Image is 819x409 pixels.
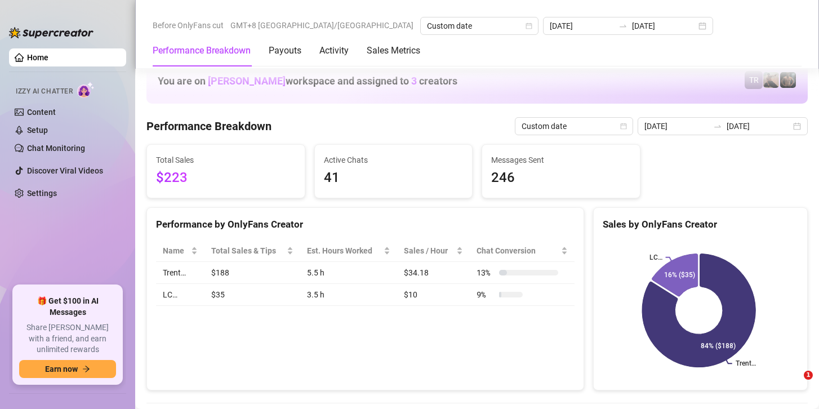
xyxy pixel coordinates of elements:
div: Est. Hours Worked [307,244,381,257]
span: Messages Sent [491,154,631,166]
input: Start date [644,120,709,132]
a: Content [27,108,56,117]
span: Earn now [45,364,78,374]
span: Izzy AI Chatter [16,86,73,97]
span: Total Sales & Tips [211,244,284,257]
span: 13 % [477,266,495,279]
span: 41 [324,167,464,189]
span: [PERSON_NAME] [208,75,286,87]
span: Total Sales [156,154,296,166]
td: $34.18 [397,262,470,284]
img: AI Chatter [77,82,95,98]
h4: Performance Breakdown [146,118,271,134]
img: logo-BBDzfeDw.svg [9,27,94,38]
span: TR [749,74,759,86]
iframe: Intercom live chat [781,371,808,398]
span: 9 % [477,288,495,301]
td: Trent… [156,262,204,284]
td: LC… [156,284,204,306]
span: Before OnlyFans cut [153,17,224,34]
td: $188 [204,262,300,284]
th: Total Sales & Tips [204,240,300,262]
input: End date [727,120,791,132]
span: Active Chats [324,154,464,166]
span: 246 [491,167,631,189]
span: calendar [526,23,532,29]
div: Performance by OnlyFans Creator [156,217,575,232]
span: calendar [620,123,627,130]
span: Custom date [427,17,532,34]
a: Settings [27,189,57,198]
span: $223 [156,167,296,189]
span: Sales / Hour [404,244,455,257]
span: GMT+8 [GEOGRAPHIC_DATA]/[GEOGRAPHIC_DATA] [230,17,413,34]
a: Chat Monitoring [27,144,85,153]
span: Custom date [522,118,626,135]
text: Trent… [736,359,756,367]
span: 🎁 Get $100 in AI Messages [19,296,116,318]
td: $35 [204,284,300,306]
th: Name [156,240,204,262]
th: Sales / Hour [397,240,470,262]
input: Start date [550,20,614,32]
span: 1 [804,371,813,380]
span: 3 [411,75,417,87]
span: arrow-right [82,365,90,373]
td: 3.5 h [300,284,397,306]
a: Setup [27,126,48,135]
img: Trent [780,72,796,88]
a: Discover Viral Videos [27,166,103,175]
span: swap-right [713,122,722,131]
button: Earn nowarrow-right [19,360,116,378]
div: Sales Metrics [367,44,420,57]
input: End date [632,20,696,32]
span: to [713,122,722,131]
div: Activity [319,44,349,57]
a: Home [27,53,48,62]
div: Sales by OnlyFans Creator [603,217,798,232]
span: swap-right [618,21,627,30]
div: Payouts [269,44,301,57]
div: Performance Breakdown [153,44,251,57]
td: $10 [397,284,470,306]
span: Name [163,244,189,257]
span: Chat Conversion [477,244,559,257]
text: LC… [649,254,662,261]
th: Chat Conversion [470,240,575,262]
td: 5.5 h [300,262,397,284]
span: Share [PERSON_NAME] with a friend, and earn unlimited rewards [19,322,116,355]
span: to [618,21,627,30]
h1: You are on workspace and assigned to creators [158,75,457,87]
img: LC [763,72,779,88]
